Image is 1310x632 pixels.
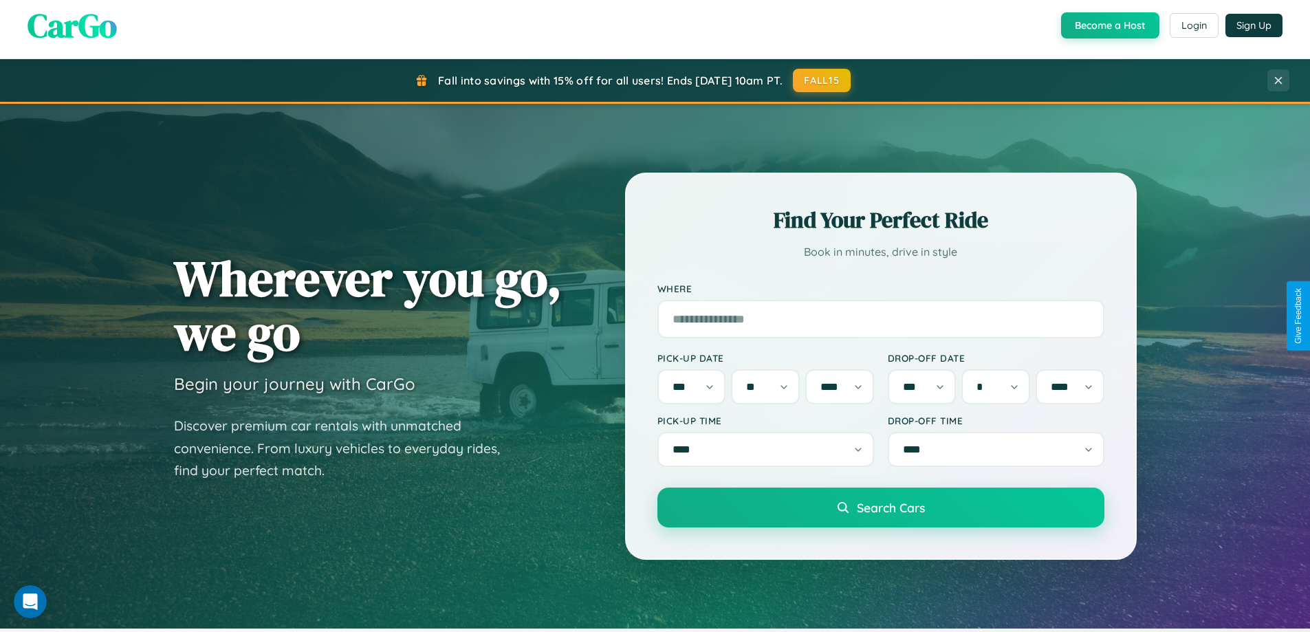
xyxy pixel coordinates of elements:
label: Drop-off Time [888,415,1104,426]
label: Pick-up Date [657,352,874,364]
p: Discover premium car rentals with unmatched convenience. From luxury vehicles to everyday rides, ... [174,415,518,482]
div: Give Feedback [1293,288,1303,344]
button: Login [1170,13,1219,38]
label: Pick-up Time [657,415,874,426]
button: FALL15 [793,69,851,92]
span: Search Cars [857,500,925,515]
p: Book in minutes, drive in style [657,242,1104,262]
span: Fall into savings with 15% off for all users! Ends [DATE] 10am PT. [438,74,783,87]
iframe: Intercom live chat [14,585,47,618]
h3: Begin your journey with CarGo [174,373,415,394]
span: CarGo [28,3,117,48]
h2: Find Your Perfect Ride [657,205,1104,235]
button: Become a Host [1061,12,1159,39]
label: Where [657,283,1104,294]
label: Drop-off Date [888,352,1104,364]
h1: Wherever you go, we go [174,251,562,360]
button: Sign Up [1225,14,1282,37]
button: Search Cars [657,488,1104,527]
